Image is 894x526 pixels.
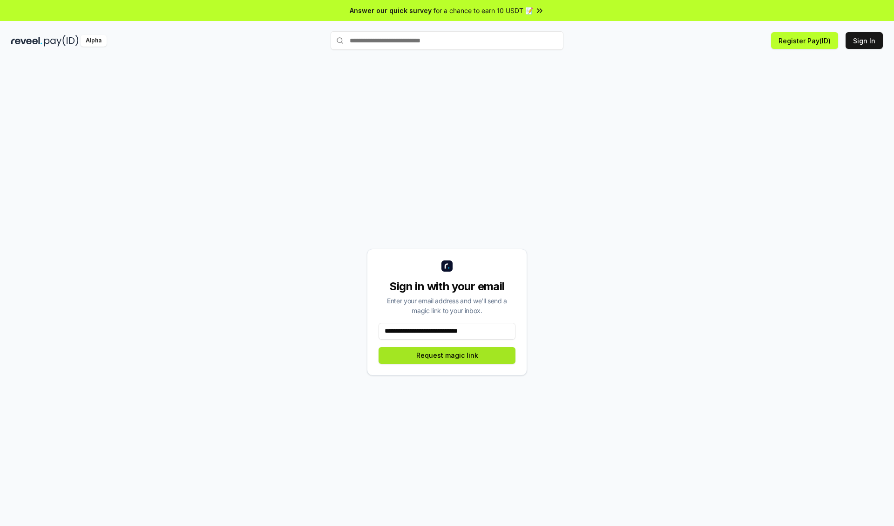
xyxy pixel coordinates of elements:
div: Sign in with your email [379,279,515,294]
img: logo_small [441,260,453,272]
div: Enter your email address and we’ll send a magic link to your inbox. [379,296,515,315]
button: Sign In [846,32,883,49]
div: Alpha [81,35,107,47]
span: Answer our quick survey [350,6,432,15]
img: reveel_dark [11,35,42,47]
span: for a chance to earn 10 USDT 📝 [433,6,533,15]
img: pay_id [44,35,79,47]
button: Request magic link [379,347,515,364]
button: Register Pay(ID) [771,32,838,49]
